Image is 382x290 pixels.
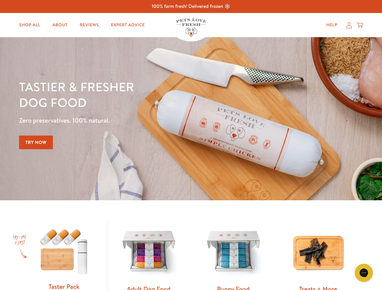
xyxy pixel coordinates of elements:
[322,19,342,31] a: Help
[19,115,248,126] p: Zero preservatives. 100% natural.
[75,19,103,31] a: Reviews
[352,262,376,284] iframe: Gorgias live chat messenger
[14,19,45,31] a: Shop All
[106,19,150,31] a: Expert Advice
[19,79,248,110] h1: Tastier & fresher dog food
[176,18,206,37] img: Pets Love Fresh
[19,136,53,149] a: Try Now
[47,19,72,31] a: About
